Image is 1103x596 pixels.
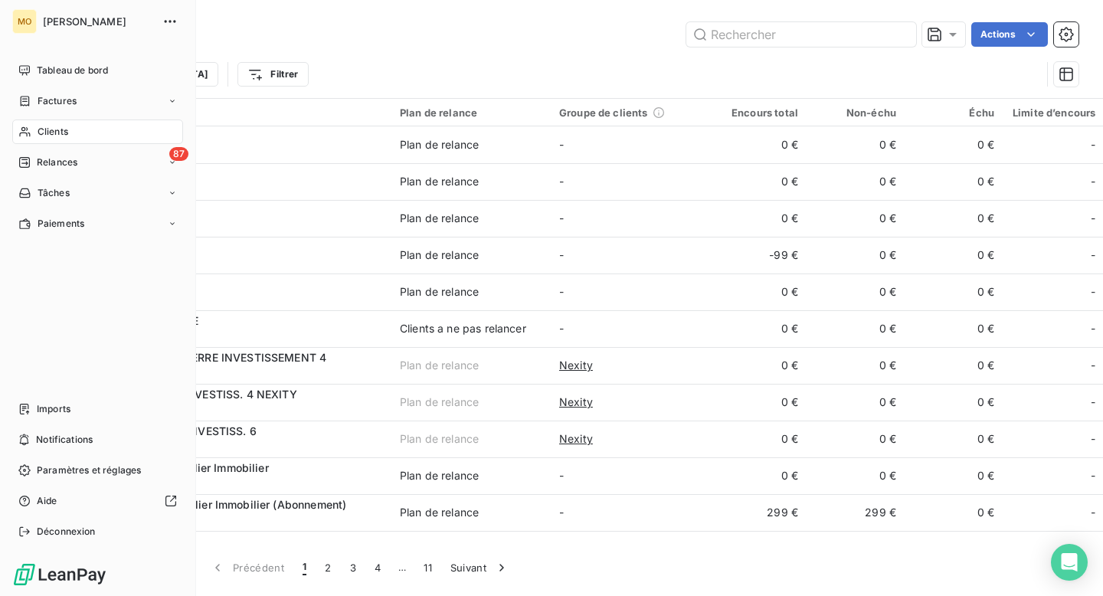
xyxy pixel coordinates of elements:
td: -99 € [709,237,807,273]
span: - [1091,137,1095,152]
td: 0 € [709,384,807,421]
td: 0 € [807,531,905,568]
span: 58248193 [106,365,381,381]
span: 55072817 [106,182,381,197]
td: 0 € [709,310,807,347]
div: Plan de relance [400,358,479,373]
td: 0 € [905,310,1003,347]
div: Plan de relance [400,174,479,189]
span: 4 Valorem - L'atelier Immobilier [106,461,269,474]
div: Plan de relance [400,106,541,119]
button: Actions [971,22,1048,47]
div: Plan de relance [400,284,479,300]
span: Groupe de clients [559,106,648,119]
td: 0 € [905,384,1003,421]
span: - [1091,211,1095,226]
div: Échu [915,106,994,119]
div: Encours total [718,106,798,119]
span: - [559,211,564,224]
span: - [1091,395,1095,410]
span: - [559,506,564,519]
div: Plan de relance [400,468,479,483]
span: - [559,469,564,482]
span: Notifications [36,433,93,447]
span: 30088237 [106,329,381,344]
td: 0 € [709,273,807,310]
button: 3 [341,552,365,584]
td: 0 € [807,163,905,200]
td: 0 € [709,163,807,200]
span: Imports [37,402,70,416]
span: - [559,322,564,335]
td: 0 € [807,457,905,494]
td: 0 € [905,126,1003,163]
div: Limite d’encours [1013,106,1095,119]
span: Nexity [559,431,593,447]
span: Factures [38,94,77,108]
span: Clients [38,125,68,139]
td: 0 € [807,384,905,421]
button: Précédent [201,552,293,584]
span: [PERSON_NAME] [43,15,153,28]
span: 52581959 [106,255,381,270]
span: Paiements [38,217,84,231]
td: 0 € [709,457,807,494]
span: 58248228 [106,292,381,307]
td: 299 € [709,494,807,531]
div: Non-échu [817,106,896,119]
span: 50882260 [106,439,381,454]
span: - [1091,468,1095,483]
div: MO [12,9,37,34]
button: 1 [293,552,316,584]
img: Logo LeanPay [12,562,107,587]
td: 0 € [807,237,905,273]
span: - [559,285,564,298]
span: 58248254 [106,512,381,528]
td: 0 € [807,421,905,457]
span: 49435 PIERRE INVESTISS. 4 NEXITY [106,388,297,401]
td: 0 € [807,126,905,163]
td: 0 € [905,163,1003,200]
span: - [1091,247,1095,263]
span: - [1091,321,1095,336]
span: Relances [37,156,77,169]
td: 0 € [905,200,1003,237]
button: 2 [316,552,340,584]
span: - [1091,505,1095,520]
div: Clients a ne pas relancer [400,321,526,336]
td: 0 € [709,421,807,457]
span: Nexity [559,395,593,410]
span: 55074295 [106,218,381,234]
span: - [1091,284,1095,300]
span: - [559,138,564,151]
span: 87 [169,147,188,161]
td: 0 € [807,347,905,384]
span: 56416937 [106,145,381,160]
button: Filtrer [237,62,308,87]
td: 0 € [807,310,905,347]
span: 58248250 [106,476,381,491]
div: Plan de relance [400,211,479,226]
td: 0 € [905,494,1003,531]
span: 50981386 [106,402,381,418]
span: Aide [37,494,57,508]
div: Plan de relance [400,431,479,447]
td: 0 € [709,200,807,237]
div: Plan de relance [400,247,479,263]
td: 0 € [905,347,1003,384]
td: 0 € [709,347,807,384]
span: - [559,248,564,261]
td: 299 € [807,494,905,531]
span: 49435 49438 PIERRE INVESTISSEMENT 4 [106,351,326,364]
td: 0 € [807,273,905,310]
td: 0 € [905,457,1003,494]
div: Open Intercom Messenger [1051,544,1088,581]
span: Déconnexion [37,525,96,539]
span: … [390,555,414,580]
a: Aide [12,489,183,513]
span: - [1091,174,1095,189]
span: - [1091,431,1095,447]
div: Plan de relance [400,395,479,410]
span: 4VALOREM-L'atelier Immobilier (Abonnement) [106,498,346,511]
div: Plan de relance [400,505,479,520]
